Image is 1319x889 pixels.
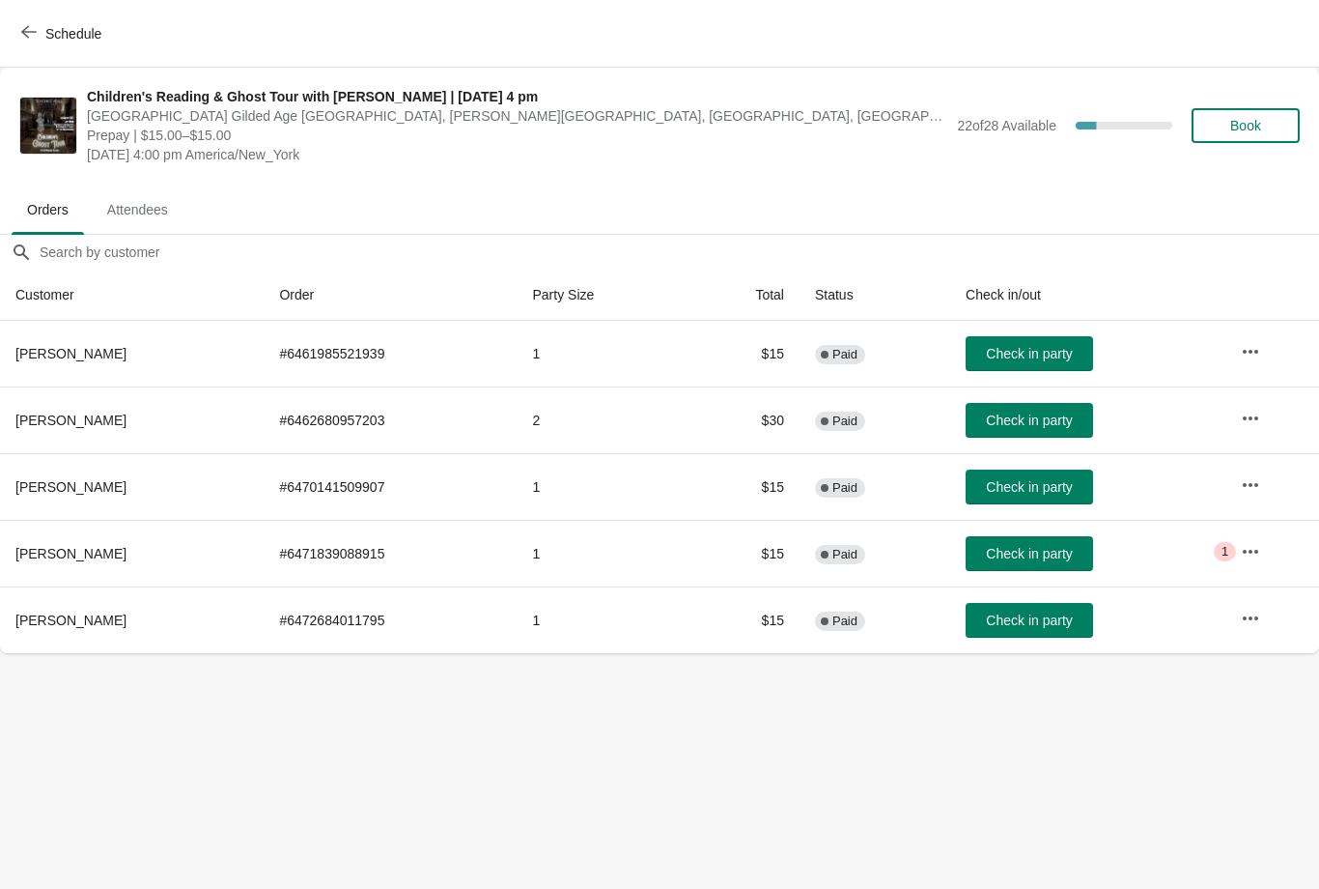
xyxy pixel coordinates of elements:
[20,98,76,154] img: Children's Reading & Ghost Tour with Robert Oakes | Saturday, August 30 at 4 pm
[87,87,947,106] span: Children's Reading & Ghost Tour with [PERSON_NAME] | [DATE] 4 pm
[832,414,857,429] span: Paid
[1230,118,1261,133] span: Book
[518,270,689,321] th: Party Size
[92,192,183,227] span: Attendees
[264,520,517,587] td: # 6471839088915
[87,145,947,164] span: [DATE] 4:00 pm America/New_York
[689,270,800,321] th: Total
[87,126,947,145] span: Prepay | $15.00–$15.00
[1192,108,1300,143] button: Book
[986,546,1072,561] span: Check in party
[87,106,947,126] span: [GEOGRAPHIC_DATA] Gilded Age [GEOGRAPHIC_DATA], [PERSON_NAME][GEOGRAPHIC_DATA], [GEOGRAPHIC_DATA]...
[966,603,1093,638] button: Check in party
[689,453,800,520] td: $15
[518,453,689,520] td: 1
[15,413,126,428] span: [PERSON_NAME]
[264,453,517,520] td: # 6470141509907
[966,536,1093,571] button: Check in party
[39,235,1319,270] input: Search by customer
[832,347,857,362] span: Paid
[1221,544,1228,559] span: 1
[986,479,1072,495] span: Check in party
[832,480,857,496] span: Paid
[689,520,800,587] td: $15
[518,587,689,653] td: 1
[689,387,800,453] td: $30
[689,321,800,387] td: $15
[518,387,689,453] td: 2
[966,336,1093,371] button: Check in party
[264,270,517,321] th: Order
[15,613,126,628] span: [PERSON_NAME]
[15,479,126,495] span: [PERSON_NAME]
[689,587,800,653] td: $15
[986,413,1072,428] span: Check in party
[832,547,857,562] span: Paid
[264,321,517,387] td: # 6461985521939
[15,546,126,561] span: [PERSON_NAME]
[264,387,517,453] td: # 6462680957203
[957,118,1056,133] span: 22 of 28 Available
[800,270,950,321] th: Status
[45,26,101,42] span: Schedule
[264,587,517,653] td: # 6472684011795
[518,520,689,587] td: 1
[832,614,857,629] span: Paid
[986,613,1072,628] span: Check in party
[966,403,1093,438] button: Check in party
[10,16,117,51] button: Schedule
[986,346,1072,361] span: Check in party
[15,346,126,361] span: [PERSON_NAME]
[950,270,1225,321] th: Check in/out
[966,470,1093,504] button: Check in party
[12,192,84,227] span: Orders
[518,321,689,387] td: 1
